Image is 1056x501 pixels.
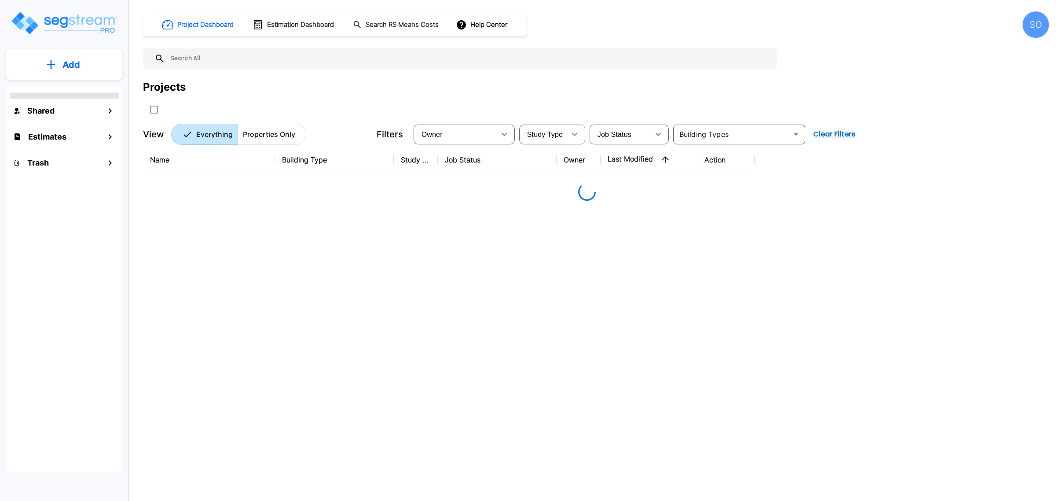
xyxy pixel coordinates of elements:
[349,16,444,33] button: Search RS Means Costs
[165,48,773,69] input: Search All
[243,129,295,140] p: Properties Only
[27,157,49,169] h1: Trash
[591,122,649,147] div: Select
[238,124,306,145] button: Properties Only
[275,144,394,176] th: Building Type
[196,129,233,140] p: Everything
[521,122,566,147] div: Select
[177,20,234,30] h1: Project Dashboard
[143,79,186,95] div: Projects
[62,58,80,71] p: Add
[676,128,788,140] input: Building Types
[598,131,631,138] span: Job Status
[143,128,164,141] p: View
[1023,11,1049,38] div: SO
[143,144,275,176] th: Name
[377,128,403,141] p: Filters
[145,101,163,118] button: SelectAll
[697,144,755,176] th: Action
[438,144,557,176] th: Job Status
[171,124,238,145] button: Everything
[27,105,55,117] h1: Shared
[454,16,511,33] button: Help Center
[394,144,438,176] th: Study Type
[171,124,306,145] div: Platform
[422,131,443,138] span: Owner
[415,122,495,147] div: Select
[249,15,339,34] button: Estimation Dashboard
[6,52,122,77] button: Add
[557,144,601,176] th: Owner
[267,20,334,30] h1: Estimation Dashboard
[28,131,66,143] h1: Estimates
[158,15,238,34] button: Project Dashboard
[527,131,563,138] span: Study Type
[10,11,118,36] img: Logo
[366,20,439,30] h1: Search RS Means Costs
[601,144,697,176] th: Last Modified
[790,128,802,140] button: Open
[810,125,859,143] button: Clear Filters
